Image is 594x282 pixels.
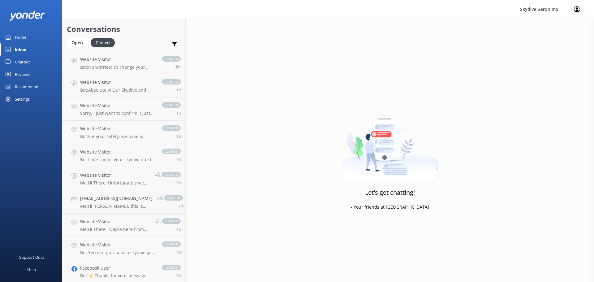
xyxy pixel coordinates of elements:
h4: [EMAIL_ADDRESS][DOMAIN_NAME] [80,195,153,202]
span: closed [164,195,183,201]
h3: Let's get chatting! [365,188,415,197]
div: Chatbot [15,56,30,68]
h2: Conversations [67,23,181,35]
span: Sep 29 2025 03:06pm (UTC +08:00) Australia/Perth [176,134,181,139]
span: closed [162,79,181,85]
h4: Website Visitor [80,241,156,248]
h4: Website Visitor [80,218,150,225]
div: Help [27,263,36,276]
a: Website VisitorMe:Hi There, Naysa here from [GEOGRAPHIC_DATA] reservations, Yes, you are able to ... [62,214,185,237]
h4: Website Visitor [80,125,156,132]
div: Recommend [15,80,38,93]
p: Me: Hi [PERSON_NAME], this is [PERSON_NAME] from the Skydive Geronimo office. How can help? [80,203,153,209]
p: Bot: You can purchase a skydive gift voucher online at [URL][DOMAIN_NAME]. Choose a specific skyd... [80,250,156,255]
div: Inbox [15,43,26,56]
a: Open [67,39,91,46]
h4: Website Visitor [80,79,156,86]
span: closed [162,56,181,62]
span: Sep 28 2025 12:07pm (UTC +08:00) Australia/Perth [179,203,183,209]
span: closed [162,218,181,224]
a: Website VisitorBot:Absolutely! Our Skydive and Ferry Packages include a same-day return ferry tic... [62,74,185,98]
a: Website VisitorBot:You can purchase a skydive gift voucher online at [URL][DOMAIN_NAME]. Choose a... [62,237,185,260]
a: Closed [91,39,118,46]
a: Website VisitorBot:If we cancel your skydive due to weather and can't reschedule, you'll receive ... [62,144,185,167]
p: Bot: No worries! To change your booking, just give us a call at [PHONE_NUMBER] or email [EMAIL_AD... [80,64,156,70]
p: Me: Hi There! Unfortunately we don't have any active promo's going at the moment. [80,180,150,186]
span: closed [162,149,181,154]
span: closed [162,172,181,177]
span: closed [162,265,181,270]
h4: Website Visitor [80,172,150,179]
span: closed [162,125,181,131]
h4: Website Visitor [80,56,156,63]
span: Sep 26 2025 11:12am (UTC +08:00) Australia/Perth [176,250,181,255]
p: Me: Hi There, Naysa here from [GEOGRAPHIC_DATA] reservations, Yes, you are able to participate in... [80,227,150,232]
div: Open [67,38,88,47]
h4: Website Visitor [80,149,156,155]
a: [EMAIL_ADDRESS][DOMAIN_NAME]Me:Hi [PERSON_NAME], this is [PERSON_NAME] from the Skydive Geronimo ... [62,190,185,214]
a: Website VisitorMe:Hi There! Unfortunately we don't have any active promo's going at the moment.cl... [62,167,185,190]
div: Reviews [15,68,30,80]
a: Website VisitorSorry, I just want to confirm, I just made a booking for [DATE] and received an em... [62,98,185,121]
span: Sep 28 2025 05:09pm (UTC +08:00) Australia/Perth [176,157,181,162]
span: closed [162,102,181,108]
p: Bot: Absolutely! Our Skydive and Ferry Packages include a same-day return ferry ticket in the pri... [80,87,156,93]
span: Sep 29 2025 08:51pm (UTC +08:00) Australia/Perth [176,87,181,93]
p: Bot: If we cancel your skydive due to weather and can't reschedule, you'll receive a full refund.... [80,157,156,163]
span: Sep 28 2025 03:05pm (UTC +08:00) Australia/Perth [176,180,181,185]
p: Bot: ⚡ Thanks for your message, we'll get back to you as soon as we can. You're also welcome to k... [80,273,156,279]
img: artwork of a man stealing a conversation from at giant smartphone [342,102,438,180]
div: Support Docs [19,251,44,263]
span: Sep 30 2025 02:29pm (UTC +08:00) Australia/Perth [174,64,181,69]
div: Closed [91,38,115,47]
span: Sep 26 2025 03:10pm (UTC +08:00) Australia/Perth [176,227,181,232]
h4: Website Visitor [80,102,156,109]
img: yonder-white-logo.png [9,11,45,21]
p: Bot: For your safety, we have a weight limit of 95kgs for all tandem skydiving passengers. In som... [80,134,156,139]
div: Home [15,31,26,43]
span: Sep 21 2025 03:17pm (UTC +08:00) Australia/Perth [176,273,181,278]
a: Website VisitorBot:For your safety, we have a weight limit of 95kgs for all tandem skydiving pass... [62,121,185,144]
h4: Facebook User [80,265,156,271]
p: - Your friends at [GEOGRAPHIC_DATA] [351,204,429,210]
span: Sep 29 2025 05:40pm (UTC +08:00) Australia/Perth [176,111,181,116]
span: closed [162,241,181,247]
p: Sorry, I just want to confirm, I just made a booking for [DATE] and received an email ‘pending or... [80,111,156,116]
div: Settings [15,93,30,105]
a: Website VisitorBot:No worries! To change your booking, just give us a call at [PHONE_NUMBER] or e... [62,51,185,74]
